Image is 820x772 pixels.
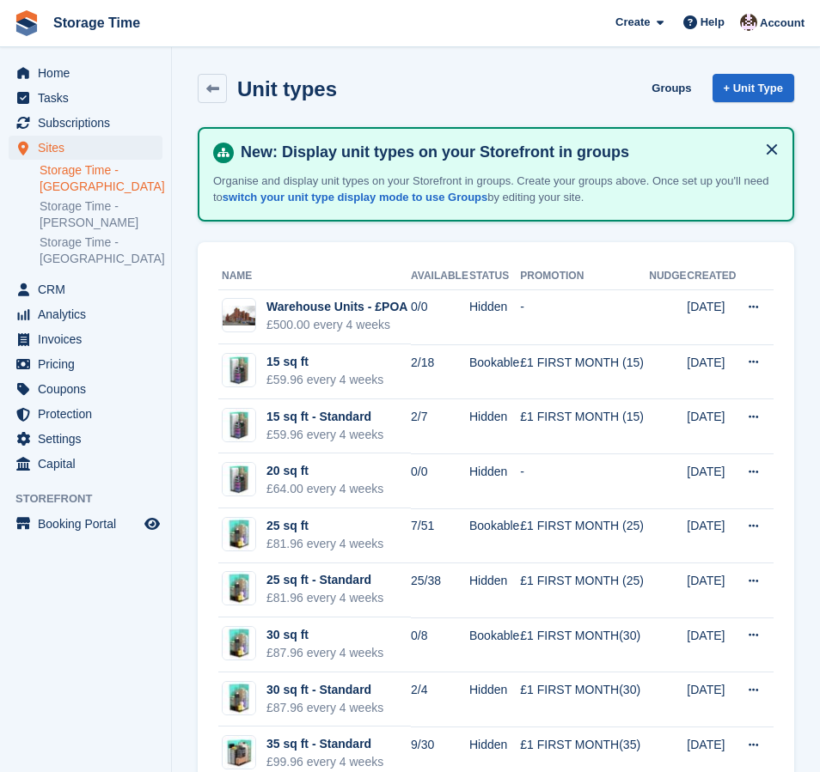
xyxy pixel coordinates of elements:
[9,136,162,160] a: menu
[266,535,383,553] div: £81.96 every 4 weeks
[223,572,255,605] img: 25ft.jpg
[411,399,469,454] td: 2/7
[520,263,649,290] th: Promotion
[38,136,141,160] span: Sites
[713,74,794,102] a: + Unit Type
[9,111,162,135] a: menu
[411,563,469,618] td: 25/38
[38,302,141,326] span: Analytics
[40,162,162,195] a: Storage Time - [GEOGRAPHIC_DATA]
[40,234,162,267] a: Storage Time - [GEOGRAPHIC_DATA]
[9,352,162,376] a: menu
[740,14,757,31] img: Saeed
[38,427,141,451] span: Settings
[223,518,255,550] img: 25ft.jpg
[687,289,737,344] td: [DATE]
[687,399,737,454] td: [DATE]
[687,617,737,672] td: [DATE]
[411,617,469,672] td: 0/8
[9,452,162,476] a: menu
[266,408,383,426] div: 15 sq ft - Standard
[687,508,737,563] td: [DATE]
[520,617,649,672] td: £1 FIRST MONTH(30)
[234,143,779,162] h4: New: Display unit types on your Storefront in groups
[520,399,649,454] td: £1 FIRST MONTH (15)
[38,452,141,476] span: Capital
[615,14,650,31] span: Create
[266,589,383,607] div: £81.96 every 4 weeks
[411,453,469,508] td: 0/0
[9,86,162,110] a: menu
[38,86,141,110] span: Tasks
[14,10,40,36] img: stora-icon-8386f47178a22dfd0bd8f6a31ec36ba5ce8667c1dd55bd0f319d3a0aa187defe.svg
[9,61,162,85] a: menu
[9,512,162,536] a: menu
[469,508,520,563] td: Bookable
[469,672,520,727] td: Hidden
[15,490,171,508] span: Storefront
[469,263,520,290] th: Status
[223,191,487,204] a: switch your unit type display mode to use Groups
[687,453,737,508] td: [DATE]
[266,298,407,316] div: Warehouse Units - £POA
[701,14,725,31] span: Help
[266,753,383,771] div: £99.96 every 4 weeks
[223,627,255,660] img: 25ft%20(1).jpg
[266,371,383,389] div: £59.96 every 4 weeks
[411,344,469,399] td: 2/18
[9,402,162,426] a: menu
[469,344,520,399] td: Bookable
[411,289,469,344] td: 0/0
[38,327,141,351] span: Invoices
[520,289,649,344] td: -
[142,514,162,534] a: Preview store
[687,672,737,727] td: [DATE]
[38,352,141,376] span: Pricing
[266,735,383,753] div: 35 sq ft - Standard
[38,111,141,135] span: Subscriptions
[520,453,649,508] td: -
[687,344,737,399] td: [DATE]
[266,681,383,699] div: 30 sq ft - Standard
[469,617,520,672] td: Bookable
[469,289,520,344] td: Hidden
[9,327,162,351] a: menu
[649,263,687,290] th: Nudge
[266,571,383,589] div: 25 sq ft - Standard
[520,563,649,618] td: £1 FIRST MONTH (25)
[266,480,383,498] div: £64.00 every 4 weeks
[9,377,162,401] a: menu
[223,463,255,495] img: 15ft.jpg
[469,453,520,508] td: Hidden
[645,74,698,102] a: Groups
[266,426,383,444] div: £59.96 every 4 weeks
[687,263,737,290] th: Created
[223,682,255,714] img: 25ft.jpg
[38,377,141,401] span: Coupons
[266,699,383,717] div: £87.96 every 4 weeks
[266,626,383,644] div: 30 sq ft
[469,399,520,454] td: Hidden
[40,198,162,231] a: Storage Time - [PERSON_NAME]
[223,306,255,326] img: 50543224936_be9945247d_h.jpg
[46,9,147,37] a: Storage Time
[687,563,737,618] td: [DATE]
[266,644,383,662] div: £87.96 every 4 weeks
[411,263,469,290] th: Available
[266,462,383,480] div: 20 sq ft
[469,563,520,618] td: Hidden
[223,736,255,769] img: 35ft.jpg
[38,512,141,536] span: Booking Portal
[266,353,383,371] div: 15 sq ft
[520,344,649,399] td: £1 FIRST MONTH (15)
[266,316,407,334] div: £500.00 every 4 weeks
[237,77,337,100] h2: Unit types
[9,277,162,301] a: menu
[520,508,649,563] td: £1 FIRST MONTH (25)
[266,517,383,535] div: 25 sq ft
[9,427,162,451] a: menu
[9,302,162,326] a: menu
[218,263,411,290] th: Name
[223,409,255,441] img: 15ft.jpg
[223,354,255,386] img: 15ft.jpg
